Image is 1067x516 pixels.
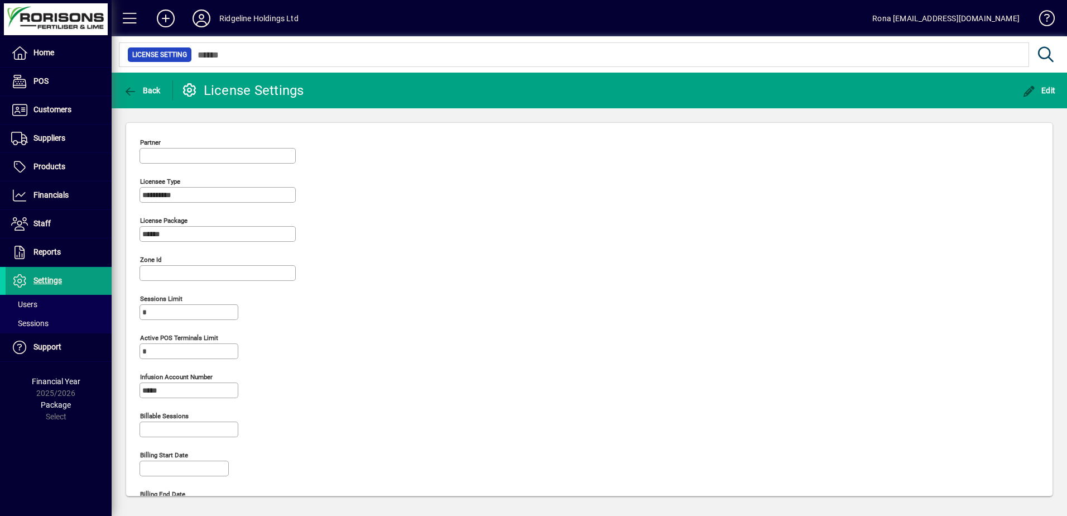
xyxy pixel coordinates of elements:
[132,49,187,60] span: License Setting
[6,181,112,209] a: Financials
[181,82,304,99] div: License Settings
[33,276,62,285] span: Settings
[140,138,161,146] mat-label: Partner
[33,48,54,57] span: Home
[140,256,162,264] mat-label: Zone Id
[6,39,112,67] a: Home
[6,314,112,333] a: Sessions
[6,96,112,124] a: Customers
[6,238,112,266] a: Reports
[1031,2,1053,39] a: Knowledge Base
[33,219,51,228] span: Staff
[148,8,184,28] button: Add
[33,342,61,351] span: Support
[11,319,49,328] span: Sessions
[1022,86,1056,95] span: Edit
[140,451,188,459] mat-label: Billing start date
[32,377,80,386] span: Financial Year
[140,295,182,303] mat-label: Sessions Limit
[121,80,164,101] button: Back
[140,334,218,342] mat-label: Active POS Terminals Limit
[140,490,185,498] mat-label: Billing end date
[33,190,69,199] span: Financials
[140,178,180,185] mat-label: Licensee Type
[33,247,61,256] span: Reports
[112,80,173,101] app-page-header-button: Back
[6,153,112,181] a: Products
[6,68,112,95] a: POS
[219,9,299,27] div: Ridgeline Holdings Ltd
[33,105,71,114] span: Customers
[6,125,112,152] a: Suppliers
[140,373,213,381] mat-label: Infusion account number
[123,86,161,95] span: Back
[33,162,65,171] span: Products
[872,9,1020,27] div: Rona [EMAIL_ADDRESS][DOMAIN_NAME]
[33,77,49,85] span: POS
[6,295,112,314] a: Users
[184,8,219,28] button: Profile
[11,300,37,309] span: Users
[33,133,65,142] span: Suppliers
[6,210,112,238] a: Staff
[41,400,71,409] span: Package
[140,412,189,420] mat-label: Billable sessions
[1020,80,1059,101] button: Edit
[140,217,188,224] mat-label: License Package
[6,333,112,361] a: Support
